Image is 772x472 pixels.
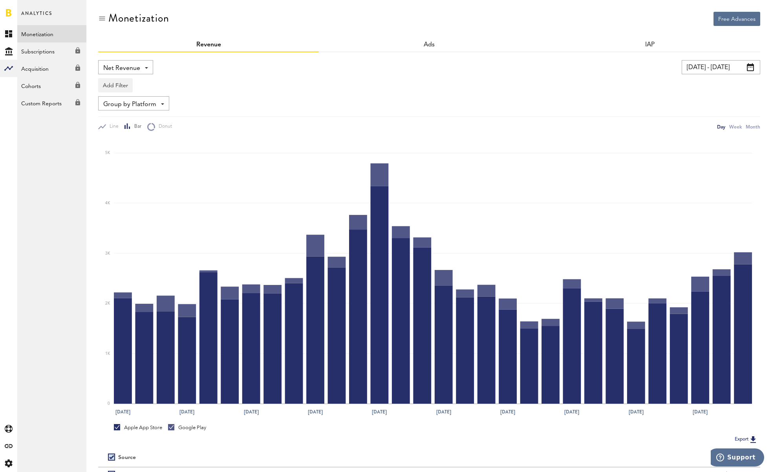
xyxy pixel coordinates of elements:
[106,123,119,130] span: Line
[17,77,86,94] a: Cohorts
[500,408,515,415] text: [DATE]
[155,123,172,130] span: Donut
[108,402,110,406] text: 0
[564,408,579,415] text: [DATE]
[105,352,110,356] text: 1K
[308,408,323,415] text: [DATE]
[179,408,194,415] text: [DATE]
[196,42,221,48] a: Revenue
[17,94,86,112] a: Custom Reports
[424,42,435,48] span: Ads
[131,123,141,130] span: Bar
[103,98,156,111] span: Group by Platform
[105,151,110,155] text: 5K
[105,252,110,255] text: 3K
[629,408,644,415] text: [DATE]
[717,123,725,131] div: Day
[244,408,259,415] text: [DATE]
[372,408,387,415] text: [DATE]
[436,408,451,415] text: [DATE]
[693,408,708,415] text: [DATE]
[115,408,130,415] text: [DATE]
[105,201,110,205] text: 4K
[746,123,760,131] div: Month
[645,42,655,48] a: IAP
[21,9,52,25] span: Analytics
[711,448,764,468] iframe: Opens a widget where you can find more information
[114,424,162,431] div: Apple App Store
[17,60,86,77] a: Acquisition
[439,454,750,461] div: Period total
[98,78,133,92] button: Add Filter
[748,435,758,444] img: Export
[729,123,742,131] div: Week
[713,12,760,26] button: Free Advances
[105,301,110,305] text: 2K
[103,62,140,75] span: Net Revenue
[17,25,86,42] a: Monetization
[168,424,206,431] div: Google Play
[732,434,760,444] button: Export
[108,12,169,24] div: Monetization
[17,42,86,60] a: Subscriptions
[118,454,136,461] div: Source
